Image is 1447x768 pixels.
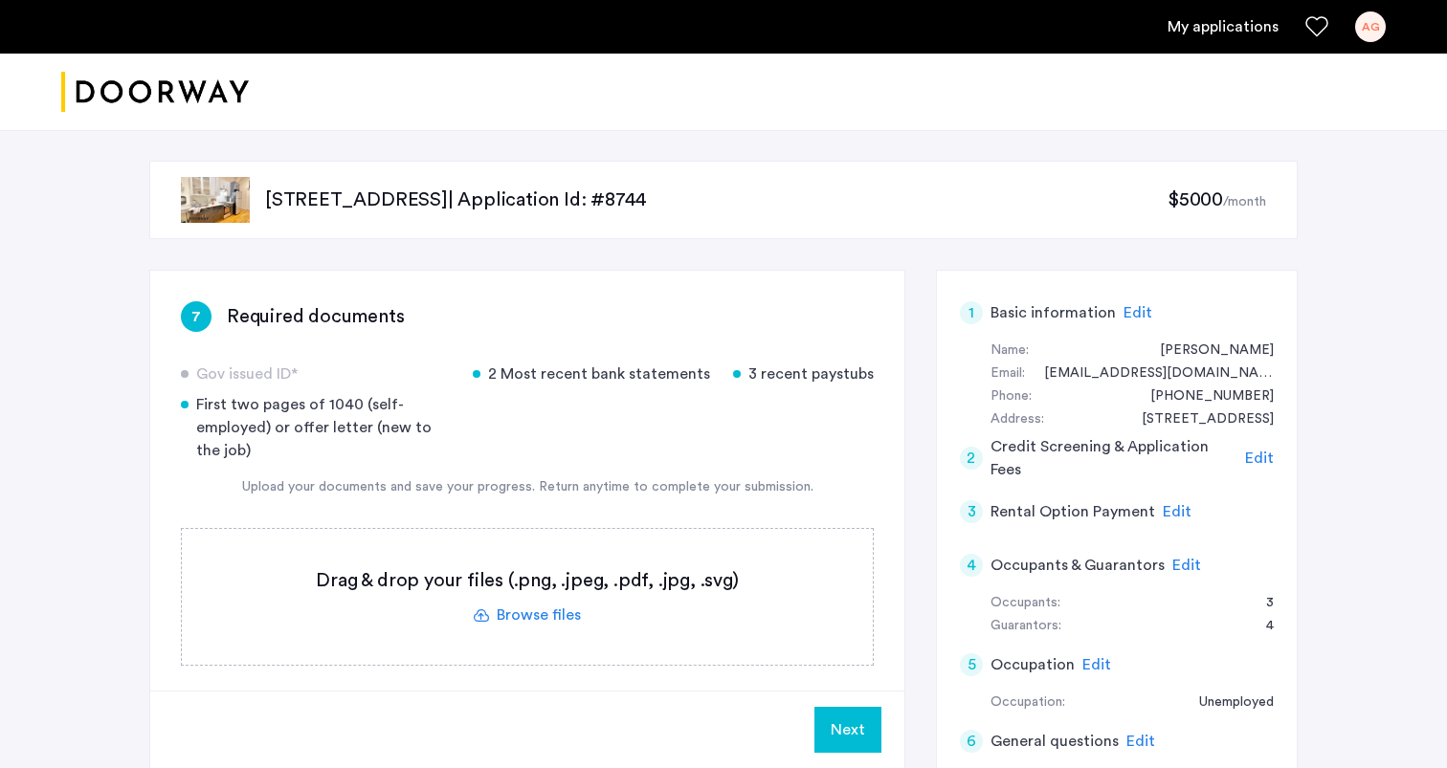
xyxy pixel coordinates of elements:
div: Gov issued ID* [181,362,450,385]
span: Edit [1082,657,1111,672]
img: logo [61,56,249,128]
img: apartment [181,177,250,223]
div: +19177550506 [1131,385,1274,408]
div: 5 [960,653,983,676]
div: 4 [960,554,983,577]
div: AG [1355,11,1386,42]
div: 6 [960,730,983,753]
div: Aki Gaythwaite [1141,340,1274,362]
div: Upload your documents and save your progress. Return anytime to complete your submission. [181,477,874,497]
div: Address: [991,408,1044,431]
a: Favorites [1305,15,1328,38]
div: 4 [1247,615,1274,638]
sub: /month [1223,195,1266,208]
div: 3 [1247,592,1274,615]
h3: Required documents [227,303,404,330]
iframe: chat widget [1367,691,1428,749]
div: 2 Most recent bank statements [473,362,710,385]
div: 2 [960,447,983,470]
h5: Basic information [991,301,1116,324]
div: First two pages of 1040 (self-employed) or offer letter (new to the job) [181,393,450,462]
h5: Occupation [991,653,1075,676]
a: My application [1168,15,1279,38]
div: aki.vsg@gmail.com [1025,362,1274,385]
div: 1 [960,301,983,324]
div: Occupation: [991,691,1065,714]
span: Edit [1245,450,1274,466]
p: [STREET_ADDRESS] | Application Id: #8744 [265,187,1168,213]
span: $5000 [1168,190,1223,209]
h5: Occupants & Guarantors [991,554,1165,577]
h5: Rental Option Payment [991,500,1155,523]
div: 3 recent paystubs [733,362,874,385]
span: Edit [1124,305,1152,320]
h5: Credit Screening & Application Fees [991,435,1238,481]
div: Occupants: [991,592,1060,615]
div: Name: [991,340,1029,362]
div: Phone: [991,385,1032,408]
span: Edit [1163,504,1191,519]
h5: General questions [991,730,1119,753]
div: Unemployed [1180,691,1274,714]
div: 3 [960,500,983,523]
a: Cazamio logo [61,56,249,128]
div: 7 [181,301,211,332]
div: Guarantors: [991,615,1061,638]
span: Edit [1172,558,1201,573]
button: Next [814,707,881,753]
span: Edit [1126,734,1155,749]
div: Email: [991,362,1025,385]
div: 160 West 24th St, #14B [1123,408,1274,431]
